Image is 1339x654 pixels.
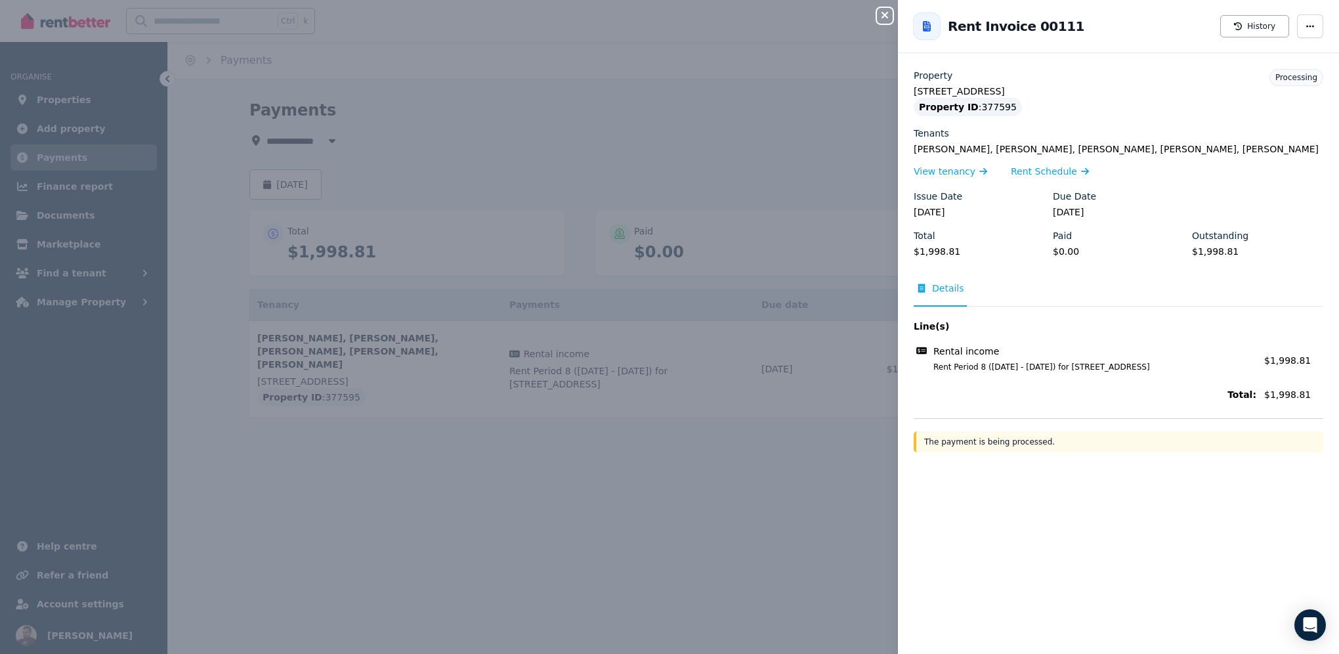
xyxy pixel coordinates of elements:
legend: $0.00 [1053,245,1184,258]
span: Property ID [919,100,979,114]
span: $1,998.81 [1264,388,1323,401]
a: View tenancy [914,165,987,178]
div: : 377595 [914,98,1022,116]
span: Rent Period 8 ([DATE] - [DATE]) for [STREET_ADDRESS] [918,362,1256,372]
a: Rent Schedule [1011,165,1089,178]
span: $1,998.81 [1264,355,1311,366]
label: Outstanding [1192,229,1248,242]
label: Issue Date [914,190,962,203]
legend: [DATE] [1053,206,1184,219]
legend: [DATE] [914,206,1045,219]
label: Total [914,229,935,242]
div: The payment is being processed. [914,431,1323,452]
span: Details [932,282,964,295]
legend: [PERSON_NAME], [PERSON_NAME], [PERSON_NAME], [PERSON_NAME], [PERSON_NAME] [914,142,1323,156]
label: Property [914,69,952,82]
nav: Tabs [914,282,1323,307]
label: Due Date [1053,190,1096,203]
span: Total: [914,388,1256,401]
div: Open Intercom Messenger [1294,609,1326,641]
span: View tenancy [914,165,975,178]
span: Rental income [933,345,999,358]
span: Line(s) [914,320,1256,333]
legend: [STREET_ADDRESS] [914,85,1323,98]
button: History [1220,15,1289,37]
span: Rent Schedule [1011,165,1077,178]
h2: Rent Invoice 00111 [948,17,1084,35]
span: Processing [1275,73,1317,82]
legend: $1,998.81 [914,245,1045,258]
legend: $1,998.81 [1192,245,1323,258]
label: Paid [1053,229,1072,242]
label: Tenants [914,127,949,140]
